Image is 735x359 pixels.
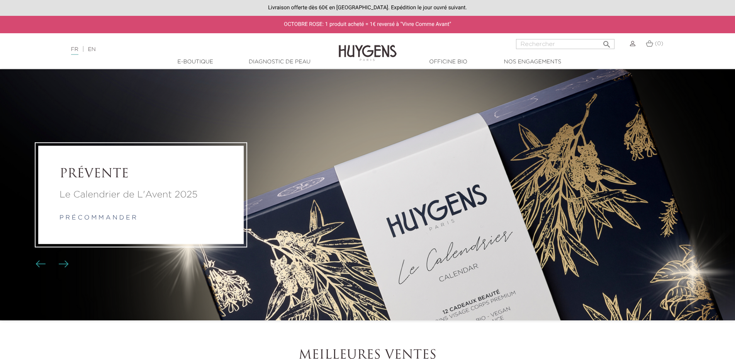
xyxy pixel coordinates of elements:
div: | [67,45,300,54]
i:  [602,37,611,47]
a: Le Calendrier de L'Avent 2025 [59,188,222,202]
span: (0) [655,41,663,46]
a: FR [71,47,78,55]
a: Nos engagements [494,58,571,66]
div: Boutons du carrousel [39,259,64,270]
input: Rechercher [516,39,614,49]
a: p r é c o m m a n d e r [59,215,136,221]
a: PRÉVENTE [59,167,222,182]
a: E-Boutique [157,58,234,66]
button:  [600,37,614,47]
a: Diagnostic de peau [241,58,318,66]
img: Huygens [339,32,397,62]
a: EN [88,47,95,52]
a: Officine Bio [410,58,487,66]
